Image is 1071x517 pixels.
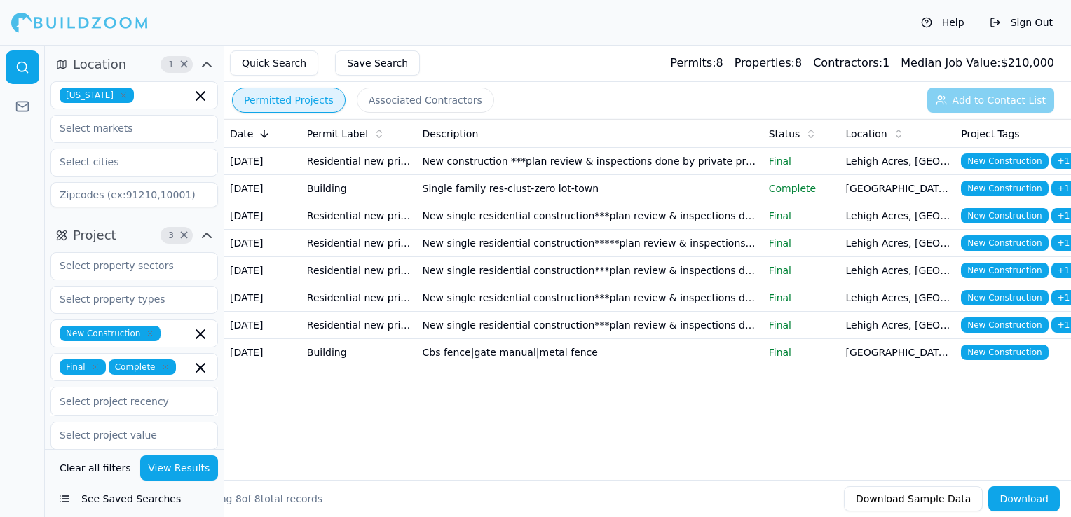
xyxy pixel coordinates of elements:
td: [DATE] [224,257,301,284]
p: Final [769,318,835,332]
p: Final [769,209,835,223]
td: [DATE] [224,148,301,175]
p: Final [769,154,835,168]
span: New Construction [961,290,1048,305]
td: Cbs fence|gate manual|metal fence [417,339,763,366]
span: 1 [164,57,178,71]
td: [DATE] [224,339,301,366]
input: Select project value [51,422,200,448]
span: Status [769,127,800,141]
input: Select markets [51,116,200,141]
span: 8 [254,493,261,504]
span: Project Tags [961,127,1019,141]
td: [DATE] [224,284,301,312]
td: New construction ***plan review & inspections done by private provider- [PERSON_NAME]*** [417,148,763,175]
button: View Results [140,455,219,481]
td: Residential new primary structure [301,257,417,284]
input: Select cities [51,149,200,174]
span: Contractors: [813,56,882,69]
span: Clear Project filters [179,232,189,239]
span: Project [73,226,116,245]
td: [GEOGRAPHIC_DATA], [GEOGRAPHIC_DATA] [840,175,956,202]
td: New single residential construction***plan review & inspections done by private provider- [PERSON... [417,284,763,312]
td: Building [301,175,417,202]
td: Lehigh Acres, [GEOGRAPHIC_DATA] [840,257,956,284]
td: New single residential construction***plan review & inspections done by private provider- [PERSON... [417,312,763,339]
button: Quick Search [230,50,318,76]
span: New Construction [961,208,1048,223]
button: Project3Clear Project filters [50,224,218,247]
button: Help [914,11,971,34]
div: $ 210,000 [901,55,1054,71]
span: Final [60,359,106,375]
button: Permitted Projects [232,88,346,113]
td: Lehigh Acres, [GEOGRAPHIC_DATA] [840,312,956,339]
button: Save Search [335,50,420,76]
span: Date [230,127,253,141]
p: Complete [769,181,835,195]
td: Residential new primary structure [301,312,417,339]
span: 8 [236,493,242,504]
div: 1 [813,55,889,71]
td: Lehigh Acres, [GEOGRAPHIC_DATA] [840,202,956,230]
span: Complete [109,359,176,375]
span: New Construction [961,345,1048,360]
button: Location1Clear Location filters [50,53,218,76]
td: Building [301,339,417,366]
p: Final [769,291,835,305]
span: New Construction [961,181,1048,196]
span: Clear Location filters [179,61,189,68]
button: Download Sample Data [844,486,983,511]
span: New Construction [60,326,161,341]
span: Location [73,55,126,74]
input: Zipcodes (ex:91210,10001) [50,182,218,207]
td: Lehigh Acres, [GEOGRAPHIC_DATA] [840,230,956,257]
td: Lehigh Acres, [GEOGRAPHIC_DATA] [840,148,956,175]
span: Permits: [670,56,716,69]
td: [DATE] [224,312,301,339]
span: Description [423,127,479,141]
button: Download [988,486,1060,511]
td: Single family res-clust-zero lot-town [417,175,763,202]
td: Residential new primary structure [301,202,417,230]
span: New Construction [961,317,1048,333]
td: Lehigh Acres, [GEOGRAPHIC_DATA] [840,284,956,312]
td: [DATE] [224,202,301,230]
div: Showing of total records [191,492,322,506]
p: Final [769,236,835,250]
td: [DATE] [224,175,301,202]
button: Associated Contractors [357,88,494,113]
span: [US_STATE] [60,88,134,103]
div: 8 [670,55,723,71]
span: Properties: [735,56,795,69]
td: Residential new primary structure [301,230,417,257]
button: See Saved Searches [50,486,218,511]
td: Residential new primary structure [301,284,417,312]
div: 8 [735,55,802,71]
span: Location [846,127,887,141]
p: Final [769,345,835,359]
button: Clear all filters [56,455,135,481]
button: Sign Out [983,11,1060,34]
td: [GEOGRAPHIC_DATA], [GEOGRAPHIC_DATA] [840,339,956,366]
span: New Construction [961,263,1048,278]
span: Median Job Value: [901,56,1000,69]
td: [DATE] [224,230,301,257]
td: Residential new primary structure [301,148,417,175]
td: New single residential construction***plan review & inspections done by private provider- [PERSON... [417,202,763,230]
span: Permit Label [307,127,368,141]
input: Select property types [51,287,200,312]
span: 3 [164,228,178,242]
span: New Construction [961,235,1048,251]
p: Final [769,263,835,277]
span: New Construction [961,153,1048,169]
input: Select property sectors [51,253,200,278]
td: New single residential construction***plan review & inspections done by private provider- [PERSON... [417,257,763,284]
td: New single residential construction*****plan review & inspections done by private provider- [PERS... [417,230,763,257]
